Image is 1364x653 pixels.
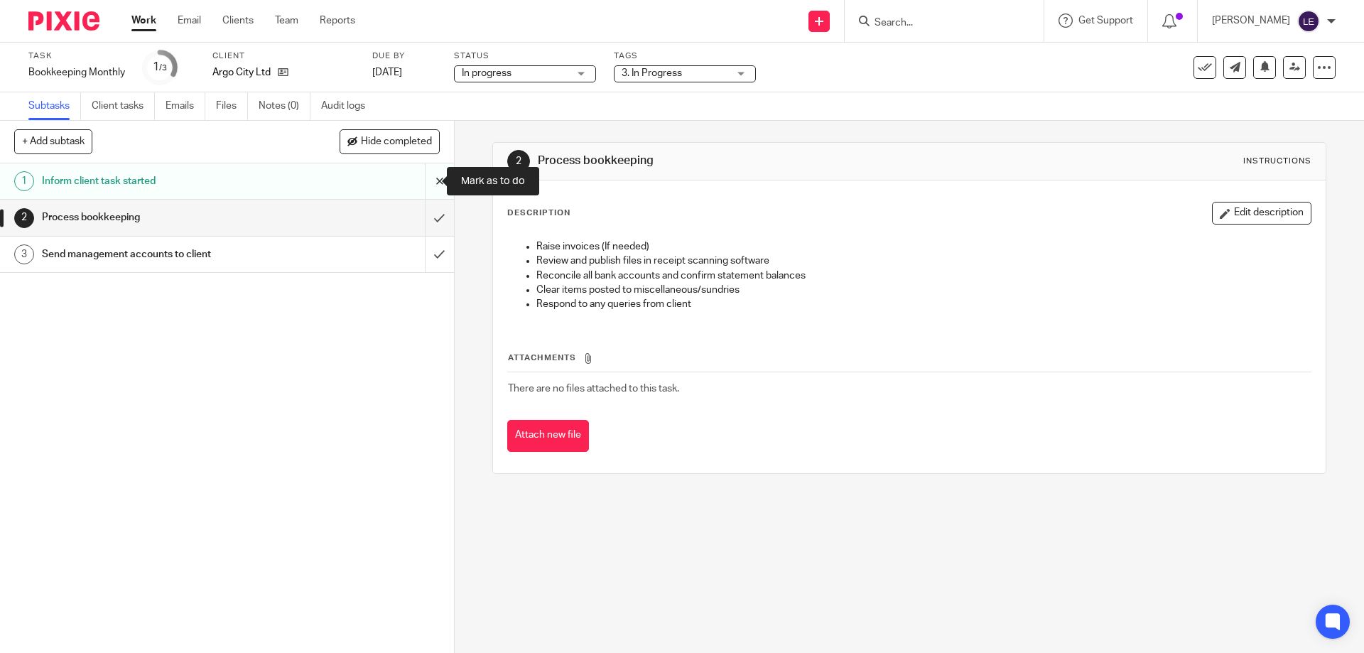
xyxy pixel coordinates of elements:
[372,50,436,62] label: Due by
[1078,16,1133,26] span: Get Support
[622,68,682,78] span: 3. In Progress
[372,68,402,77] span: [DATE]
[320,14,355,28] a: Reports
[14,244,34,264] div: 3
[28,50,125,62] label: Task
[1212,202,1311,225] button: Edit description
[42,207,288,228] h1: Process bookkeeping
[14,171,34,191] div: 1
[1243,156,1311,167] div: Instructions
[1212,14,1290,28] p: [PERSON_NAME]
[28,11,99,31] img: Pixie
[507,420,589,452] button: Attach new file
[614,50,756,62] label: Tags
[42,244,288,265] h1: Send management accounts to client
[178,14,201,28] a: Email
[538,153,940,168] h1: Process bookkeeping
[507,207,570,219] p: Description
[275,14,298,28] a: Team
[28,65,125,80] div: Bookkeeping Monthly
[340,129,440,153] button: Hide completed
[28,92,81,120] a: Subtasks
[361,136,432,148] span: Hide completed
[42,171,288,192] h1: Inform client task started
[159,64,167,72] small: /3
[259,92,310,120] a: Notes (0)
[507,150,530,173] div: 2
[321,92,376,120] a: Audit logs
[153,59,167,75] div: 1
[536,283,1310,297] p: Clear items posted to miscellaneous/sundries
[508,354,576,362] span: Attachments
[212,50,354,62] label: Client
[14,208,34,228] div: 2
[536,297,1310,311] p: Respond to any queries from client
[536,269,1310,283] p: Reconcile all bank accounts and confirm statement balances
[462,68,511,78] span: In progress
[14,129,92,153] button: + Add subtask
[1297,10,1320,33] img: svg%3E
[92,92,155,120] a: Client tasks
[536,239,1310,254] p: Raise invoices (If needed)
[131,14,156,28] a: Work
[212,65,271,80] p: Argo City Ltd
[222,14,254,28] a: Clients
[216,92,248,120] a: Files
[536,254,1310,268] p: Review and publish files in receipt scanning software
[508,384,679,394] span: There are no files attached to this task.
[873,17,1001,30] input: Search
[454,50,596,62] label: Status
[166,92,205,120] a: Emails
